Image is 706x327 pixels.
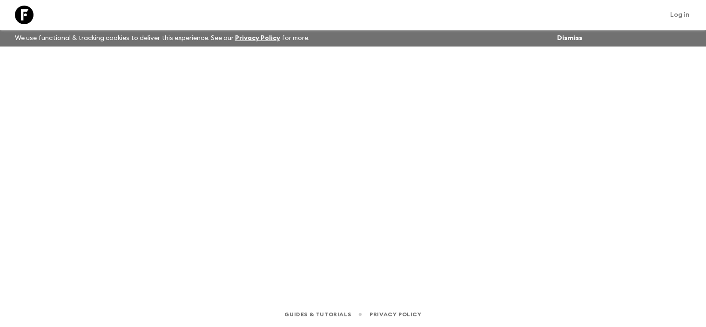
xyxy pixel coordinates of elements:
a: Privacy Policy [235,35,280,41]
a: Privacy Policy [370,309,421,320]
a: Guides & Tutorials [284,309,351,320]
a: Log in [665,8,695,21]
button: Dismiss [555,32,585,45]
p: We use functional & tracking cookies to deliver this experience. See our for more. [11,30,313,47]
